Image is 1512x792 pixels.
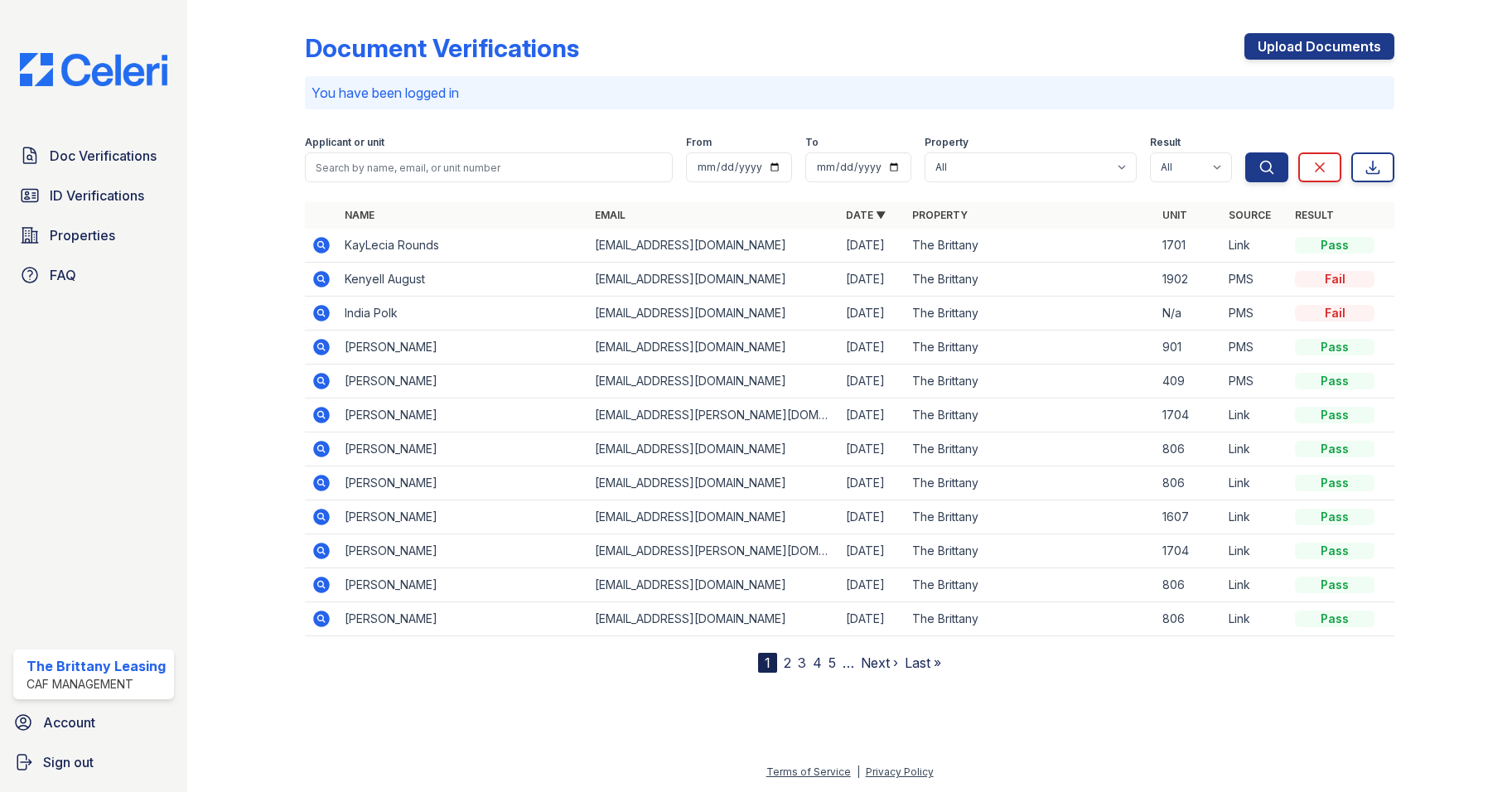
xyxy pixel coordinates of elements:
[338,466,589,500] td: [PERSON_NAME]
[588,568,839,602] td: [EMAIL_ADDRESS][DOMAIN_NAME]
[1156,500,1222,534] td: 1607
[857,765,860,778] div: |
[912,209,968,221] a: Property
[338,365,589,398] td: [PERSON_NAME]
[1295,611,1374,627] div: Pass
[1222,534,1288,568] td: Link
[338,398,589,432] td: [PERSON_NAME]
[1156,398,1222,432] td: 1704
[1295,339,1374,355] div: Pass
[805,136,819,149] label: To
[1222,365,1288,398] td: PMS
[1156,432,1222,466] td: 806
[13,179,174,212] a: ID Verifications
[1222,602,1288,636] td: Link
[843,653,854,673] span: …
[1156,229,1222,263] td: 1701
[906,432,1157,466] td: The Brittany
[338,263,589,297] td: Kenyell August
[1156,534,1222,568] td: 1704
[13,258,174,292] a: FAQ
[13,219,174,252] a: Properties
[906,263,1157,297] td: The Brittany
[7,746,181,779] a: Sign out
[1222,263,1288,297] td: PMS
[906,500,1157,534] td: The Brittany
[588,229,839,263] td: [EMAIL_ADDRESS][DOMAIN_NAME]
[906,466,1157,500] td: The Brittany
[1222,297,1288,331] td: PMS
[906,229,1157,263] td: The Brittany
[1244,33,1394,60] a: Upload Documents
[1295,209,1334,221] a: Result
[1295,475,1374,491] div: Pass
[1156,466,1222,500] td: 806
[345,209,374,221] a: Name
[906,297,1157,331] td: The Brittany
[839,500,906,534] td: [DATE]
[305,33,579,63] div: Document Verifications
[1156,365,1222,398] td: 409
[1162,209,1187,221] a: Unit
[588,432,839,466] td: [EMAIL_ADDRESS][DOMAIN_NAME]
[906,398,1157,432] td: The Brittany
[839,331,906,365] td: [DATE]
[338,297,589,331] td: India Polk
[588,297,839,331] td: [EMAIL_ADDRESS][DOMAIN_NAME]
[588,331,839,365] td: [EMAIL_ADDRESS][DOMAIN_NAME]
[312,83,1389,103] p: You have been logged in
[1156,263,1222,297] td: 1902
[27,676,166,693] div: CAF Management
[839,534,906,568] td: [DATE]
[906,331,1157,365] td: The Brittany
[906,568,1157,602] td: The Brittany
[1295,407,1374,423] div: Pass
[686,136,712,149] label: From
[866,765,934,778] a: Privacy Policy
[784,654,791,671] a: 2
[906,534,1157,568] td: The Brittany
[1295,373,1374,389] div: Pass
[588,263,839,297] td: [EMAIL_ADDRESS][DOMAIN_NAME]
[839,466,906,500] td: [DATE]
[906,365,1157,398] td: The Brittany
[839,602,906,636] td: [DATE]
[839,229,906,263] td: [DATE]
[50,225,115,245] span: Properties
[1150,136,1181,149] label: Result
[906,602,1157,636] td: The Brittany
[1295,305,1374,321] div: Fail
[338,229,589,263] td: KayLecia Rounds
[13,139,174,172] a: Doc Verifications
[588,602,839,636] td: [EMAIL_ADDRESS][DOMAIN_NAME]
[588,398,839,432] td: [EMAIL_ADDRESS][PERSON_NAME][DOMAIN_NAME]
[43,712,95,732] span: Account
[798,654,806,671] a: 3
[1222,229,1288,263] td: Link
[338,602,589,636] td: [PERSON_NAME]
[338,432,589,466] td: [PERSON_NAME]
[50,265,76,285] span: FAQ
[839,297,906,331] td: [DATE]
[1229,209,1271,221] a: Source
[1295,271,1374,287] div: Fail
[588,466,839,500] td: [EMAIL_ADDRESS][DOMAIN_NAME]
[1156,602,1222,636] td: 806
[338,534,589,568] td: [PERSON_NAME]
[595,209,626,221] a: Email
[1295,509,1374,525] div: Pass
[50,186,144,205] span: ID Verifications
[338,500,589,534] td: [PERSON_NAME]
[766,765,851,778] a: Terms of Service
[925,136,969,149] label: Property
[338,331,589,365] td: [PERSON_NAME]
[758,653,777,673] div: 1
[305,152,674,182] input: Search by name, email, or unit number
[50,146,157,166] span: Doc Verifications
[338,568,589,602] td: [PERSON_NAME]
[1156,568,1222,602] td: 806
[588,365,839,398] td: [EMAIL_ADDRESS][DOMAIN_NAME]
[1156,331,1222,365] td: 901
[828,654,836,671] a: 5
